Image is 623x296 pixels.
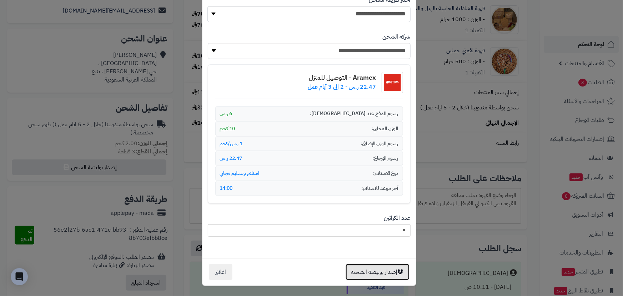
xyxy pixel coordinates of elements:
label: شركه الشحن [383,33,411,41]
span: 14:00 [220,185,233,192]
span: الوزن المجاني: [372,125,398,132]
span: رسوم الدفع عند [DEMOGRAPHIC_DATA]: [310,110,398,117]
p: 22.47 ر.س - 2 إلى 3 أيام عمل [308,83,376,91]
img: شعار شركة الشحن [382,72,403,93]
span: آخر موعد للاستلام: [362,185,398,192]
span: 1 ر.س/كجم [220,140,243,147]
div: Open Intercom Messenger [11,268,28,285]
span: 6 ر.س [220,110,232,117]
span: 22.47 ر.س [220,155,242,162]
span: 10 كجم [220,125,235,132]
button: اغلاق [209,264,232,280]
label: عدد الكراتين [384,214,411,222]
span: نوع الاستلام: [373,170,398,177]
span: رسوم الإرجاع: [373,155,398,162]
span: رسوم الوزن الإضافي: [361,140,398,147]
span: استلام وتسليم مجاني [220,170,260,177]
h4: Aramex - التوصيل للمنزل [308,74,376,81]
button: إصدار بوليصة الشحنة [346,264,410,280]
